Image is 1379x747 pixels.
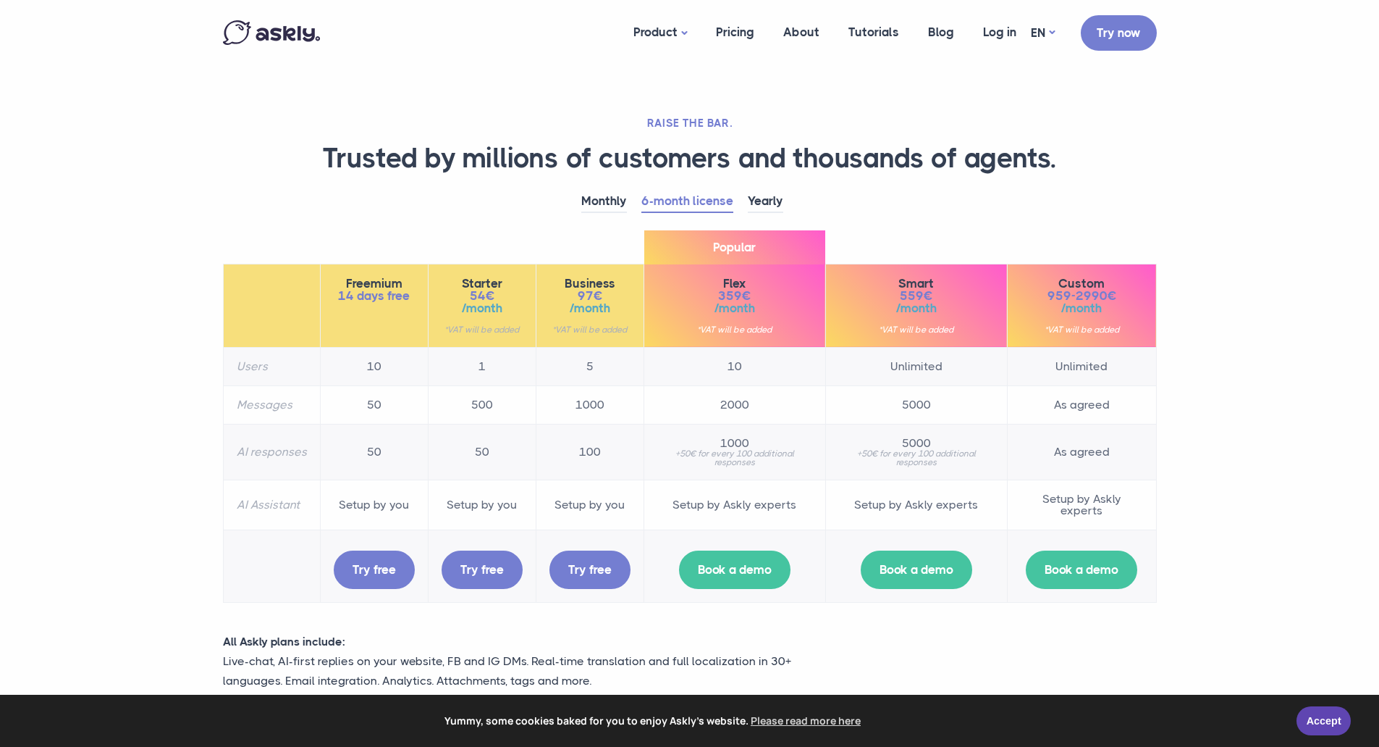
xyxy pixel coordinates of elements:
[536,480,644,530] td: Setup by you
[334,290,415,302] span: 14 days free
[657,438,812,449] span: 1000
[657,449,812,467] small: +50€ for every 100 additional responses
[223,141,1157,176] h1: Trusted by millions of customers and thousands of agents.
[334,277,415,290] span: Freemium
[825,480,1007,530] td: Setup by Askly experts
[1007,480,1156,530] td: Setup by Askly experts
[223,424,320,480] th: AI responses
[223,385,320,424] th: Messages
[969,4,1031,60] a: Log in
[428,424,536,480] td: 50
[748,710,863,732] a: learn more about cookies
[581,191,627,213] a: Monthly
[839,449,994,467] small: +50€ for every 100 additional responses
[679,551,790,589] a: Book a demo
[428,480,536,530] td: Setup by you
[1007,347,1156,385] td: Unlimited
[320,424,428,480] td: 50
[1031,22,1055,43] a: EN
[428,385,536,424] td: 500
[701,4,769,60] a: Pricing
[644,230,825,264] span: Popular
[549,551,631,589] a: Try free
[644,347,825,385] td: 10
[839,290,994,302] span: 559€
[839,438,994,449] span: 5000
[644,385,825,424] td: 2000
[1007,385,1156,424] td: As agreed
[320,385,428,424] td: 50
[861,551,972,589] a: Book a demo
[748,191,783,213] a: Yearly
[825,347,1007,385] td: Unlimited
[442,302,523,314] span: /month
[549,277,631,290] span: Business
[834,4,914,60] a: Tutorials
[549,290,631,302] span: 97€
[442,277,523,290] span: Starter
[334,551,415,589] a: Try free
[839,277,994,290] span: Smart
[442,325,523,334] small: *VAT will be added
[657,290,812,302] span: 359€
[839,325,994,334] small: *VAT will be added
[442,551,523,589] a: Try free
[223,20,320,45] img: Askly
[223,116,1157,130] h2: RAISE THE BAR.
[657,302,812,314] span: /month
[1026,551,1137,589] a: Book a demo
[641,191,733,213] a: 6-month license
[442,290,523,302] span: 54€
[21,710,1286,732] span: Yummy, some cookies baked for you to enjoy Askly's website.
[657,325,812,334] small: *VAT will be added
[223,480,320,530] th: AI Assistant
[223,651,838,690] p: Live-chat, AI-first replies on your website, FB and IG DMs. Real-time translation and full locali...
[223,635,345,648] strong: All Askly plans include:
[1296,706,1351,735] a: Accept
[657,277,812,290] span: Flex
[1021,325,1143,334] small: *VAT will be added
[223,347,320,385] th: Users
[839,302,994,314] span: /month
[320,480,428,530] td: Setup by you
[1021,446,1143,458] span: As agreed
[914,4,969,60] a: Blog
[428,347,536,385] td: 1
[320,347,428,385] td: 10
[549,302,631,314] span: /month
[1021,302,1143,314] span: /month
[1081,15,1157,51] a: Try now
[619,4,701,62] a: Product
[549,325,631,334] small: *VAT will be added
[644,480,825,530] td: Setup by Askly experts
[536,424,644,480] td: 100
[536,347,644,385] td: 5
[825,385,1007,424] td: 5000
[1021,277,1143,290] span: Custom
[536,385,644,424] td: 1000
[1021,290,1143,302] span: 959-2990€
[769,4,834,60] a: About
